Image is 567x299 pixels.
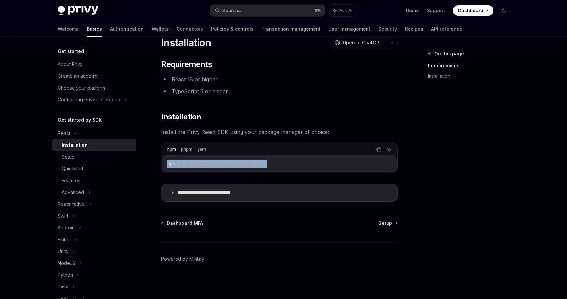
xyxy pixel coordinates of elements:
a: Features [52,175,136,186]
button: Ask AI [385,145,393,154]
a: Demo [406,7,419,14]
div: yarn [196,145,208,153]
li: React 18 or higher [161,75,398,84]
a: Recipes [405,21,423,37]
span: @privy-io/react-auth@latest [194,161,264,167]
a: Transaction management [262,21,321,37]
div: Quickstart [62,165,83,173]
a: Powered by Mintlify [161,256,204,262]
h1: Installation [161,37,211,49]
div: Features [62,177,80,184]
h5: Get started [58,47,84,55]
div: npm [165,145,178,153]
div: About Privy [58,60,83,68]
li: TypeScript 5 or higher [161,87,398,96]
span: Requirements [161,59,212,70]
a: Installation [52,139,136,151]
div: Setup [62,153,74,161]
div: Search... [222,7,241,14]
a: Policies & controls [211,21,254,37]
div: Python [58,271,73,279]
a: Setup [378,220,397,226]
a: Quickstart [52,163,136,175]
div: Unity [58,247,69,255]
a: Create an account [52,70,136,82]
div: NodeJS [58,259,75,267]
a: Requirements [428,60,514,71]
button: Open in ChatGPT [330,37,387,48]
img: dark logo [58,6,98,15]
span: Ask AI [339,7,352,14]
span: Dashboard [458,7,483,14]
a: Dashboard MFA [162,220,203,226]
span: Open in ChatGPT [343,39,383,46]
a: Installation [428,71,514,81]
span: Setup [378,220,392,226]
a: Security [378,21,397,37]
a: User management [328,21,370,37]
span: ⌘ K [314,8,321,13]
a: Wallets [152,21,169,37]
div: React [58,129,70,137]
div: Choose your platform [58,84,105,92]
a: Support [427,7,445,14]
div: Android [58,224,75,232]
a: Welcome [58,21,79,37]
a: Connectors [177,21,203,37]
a: Setup [52,151,136,163]
div: pnpm [179,145,194,153]
div: Configuring Privy Dashboard [58,96,120,104]
div: Flutter [58,236,71,244]
a: API reference [431,21,462,37]
a: Basics [87,21,102,37]
a: Choose your platform [52,82,136,94]
span: On this page [434,50,464,58]
span: npm [167,161,175,167]
button: Search...⌘K [210,5,325,16]
span: Installation [161,112,201,122]
div: Advanced [62,188,84,196]
span: Install the Privy React SDK using your package manager of choice: [161,127,398,137]
div: Swift [58,212,68,220]
h5: Get started by SDK [58,116,102,124]
div: Installation [62,141,88,149]
a: Authentication [110,21,144,37]
div: Java [58,283,68,291]
button: Copy the contents from the code block [374,145,383,154]
button: Toggle dark mode [499,5,509,16]
span: Dashboard MFA [167,220,203,226]
div: Create an account [58,72,98,80]
div: React native [58,200,85,208]
span: install [175,161,194,167]
button: Ask AI [328,5,357,16]
a: Dashboard [453,5,493,16]
a: About Privy [52,58,136,70]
